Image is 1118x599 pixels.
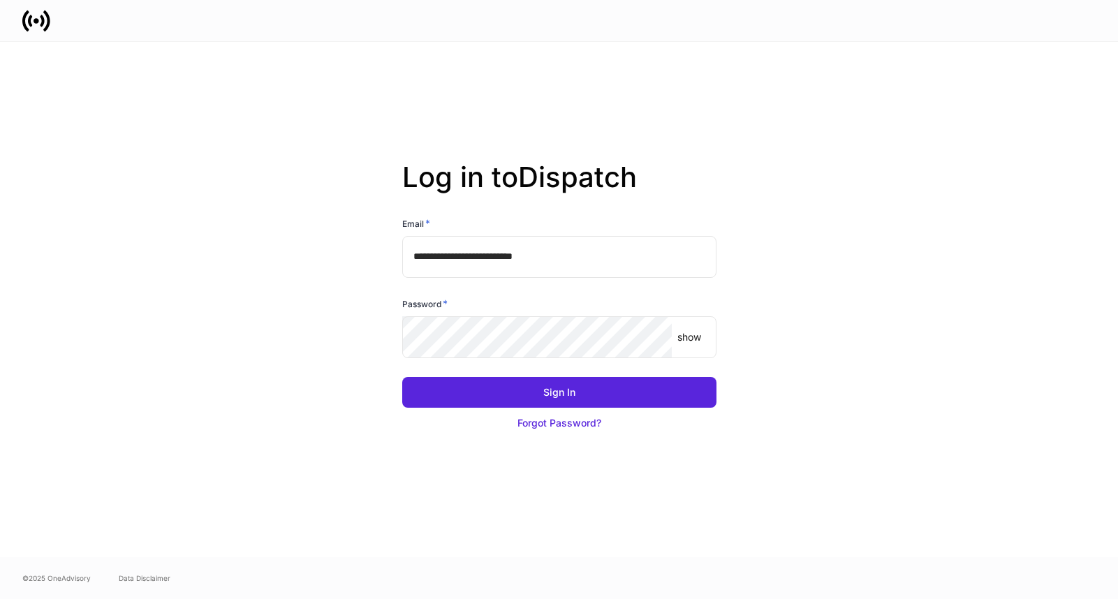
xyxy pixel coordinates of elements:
div: Forgot Password? [517,416,601,430]
span: © 2025 OneAdvisory [22,572,91,584]
button: Forgot Password? [402,408,716,438]
a: Data Disclaimer [119,572,170,584]
p: show [677,330,701,344]
h6: Password [402,297,448,311]
button: Sign In [402,377,716,408]
div: Sign In [543,385,575,399]
h6: Email [402,216,430,230]
h2: Log in to Dispatch [402,161,716,216]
